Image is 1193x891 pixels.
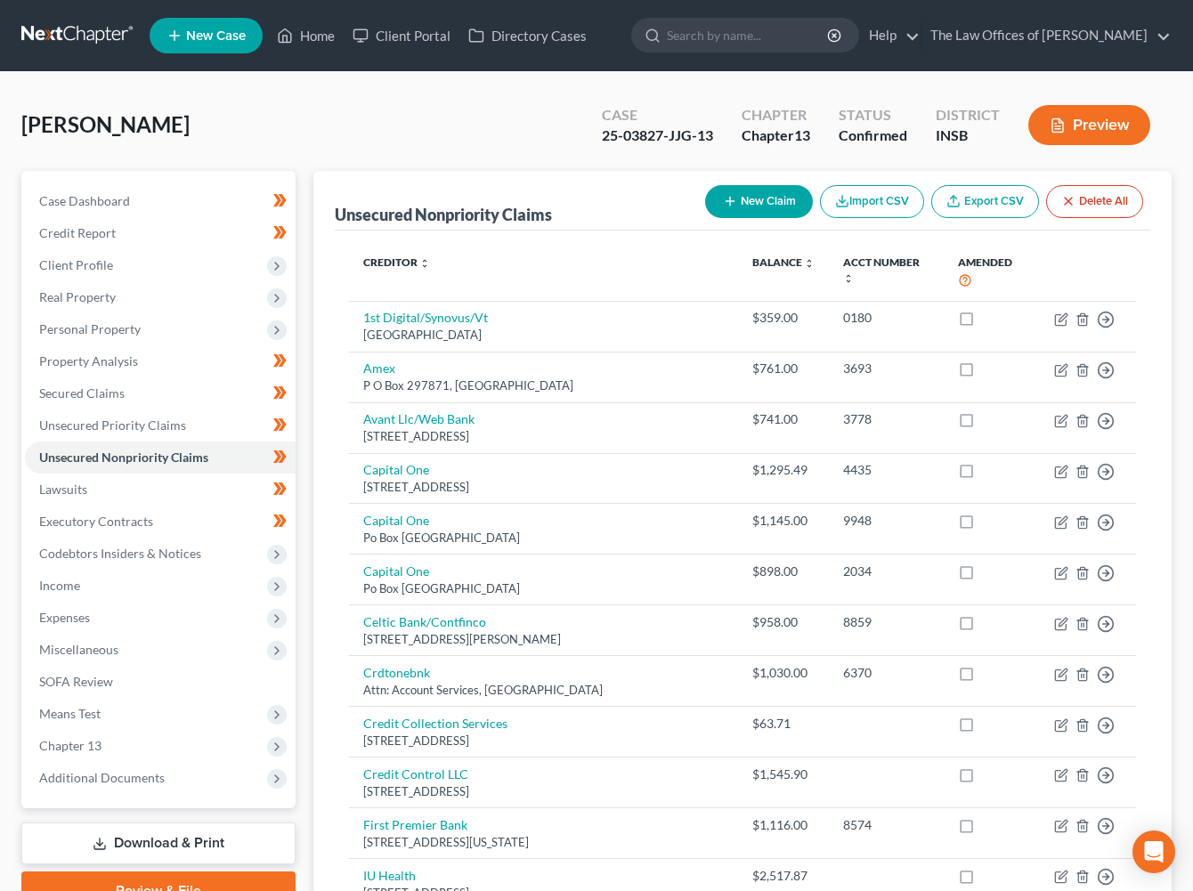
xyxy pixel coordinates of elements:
[843,410,929,428] div: 3778
[39,482,87,497] span: Lawsuits
[931,185,1039,218] a: Export CSV
[752,461,815,479] div: $1,295.49
[39,450,208,465] span: Unsecured Nonpriority Claims
[752,664,815,682] div: $1,030.00
[843,461,929,479] div: 4435
[936,105,1000,126] div: District
[39,257,113,272] span: Client Profile
[667,19,830,52] input: Search by name...
[21,111,190,137] span: [PERSON_NAME]
[602,126,713,146] div: 25-03827-JJG-13
[39,706,101,721] span: Means Test
[752,816,815,834] div: $1,116.00
[752,360,815,377] div: $761.00
[363,614,486,629] a: Celtic Bank/Contfinco
[752,309,815,327] div: $359.00
[363,783,724,800] div: [STREET_ADDRESS]
[39,193,130,208] span: Case Dashboard
[363,428,724,445] div: [STREET_ADDRESS]
[25,185,296,217] a: Case Dashboard
[39,385,125,401] span: Secured Claims
[459,20,596,52] a: Directory Cases
[39,642,118,657] span: Miscellaneous
[752,410,815,428] div: $741.00
[363,563,429,579] a: Capital One
[843,273,854,284] i: unfold_more
[363,868,416,883] a: IU Health
[335,204,552,225] div: Unsecured Nonpriority Claims
[742,105,810,126] div: Chapter
[363,255,430,269] a: Creditor unfold_more
[268,20,344,52] a: Home
[39,321,141,336] span: Personal Property
[363,580,724,597] div: Po Box [GEOGRAPHIC_DATA]
[39,417,186,433] span: Unsecured Priority Claims
[843,816,929,834] div: 8574
[363,479,724,496] div: [STREET_ADDRESS]
[820,185,924,218] button: Import CSV
[25,474,296,506] a: Lawsuits
[839,126,907,146] div: Confirmed
[752,715,815,733] div: $63.71
[363,834,724,851] div: [STREET_ADDRESS][US_STATE]
[843,255,920,284] a: Acct Number unfold_more
[752,512,815,530] div: $1,145.00
[363,766,468,782] a: Credit Control LLC
[794,126,810,143] span: 13
[419,258,430,269] i: unfold_more
[363,310,488,325] a: 1st Digital/Synovus/Vt
[843,512,929,530] div: 9948
[25,377,296,409] a: Secured Claims
[25,217,296,249] a: Credit Report
[363,513,429,528] a: Capital One
[1028,105,1150,145] button: Preview
[363,733,724,749] div: [STREET_ADDRESS]
[843,309,929,327] div: 0180
[39,770,165,785] span: Additional Documents
[843,360,929,377] div: 3693
[39,546,201,561] span: Codebtors Insiders & Notices
[602,105,713,126] div: Case
[39,578,80,593] span: Income
[344,20,459,52] a: Client Portal
[752,765,815,783] div: $1,545.90
[39,289,116,304] span: Real Property
[742,126,810,146] div: Chapter
[936,126,1000,146] div: INSB
[363,631,724,648] div: [STREET_ADDRESS][PERSON_NAME]
[843,613,929,631] div: 8859
[860,20,920,52] a: Help
[843,664,929,682] div: 6370
[1132,830,1175,873] div: Open Intercom Messenger
[363,327,724,344] div: [GEOGRAPHIC_DATA]
[363,716,507,731] a: Credit Collection Services
[186,29,246,43] span: New Case
[25,441,296,474] a: Unsecured Nonpriority Claims
[752,867,815,885] div: $2,517.87
[752,613,815,631] div: $958.00
[752,255,815,269] a: Balance unfold_more
[705,185,813,218] button: New Claim
[25,506,296,538] a: Executory Contracts
[363,360,395,376] a: Amex
[839,105,907,126] div: Status
[39,353,138,369] span: Property Analysis
[25,666,296,698] a: SOFA Review
[363,462,429,477] a: Capital One
[363,530,724,547] div: Po Box [GEOGRAPHIC_DATA]
[944,245,1040,301] th: Amended
[363,665,430,680] a: Crdtonebnk
[363,377,724,394] div: P O Box 297871, [GEOGRAPHIC_DATA]
[39,738,101,753] span: Chapter 13
[363,817,467,832] a: First Premier Bank
[363,682,724,699] div: Attn: Account Services, [GEOGRAPHIC_DATA]
[804,258,815,269] i: unfold_more
[39,610,90,625] span: Expenses
[39,514,153,529] span: Executory Contracts
[363,411,475,426] a: Avant Llc/Web Bank
[21,822,296,864] a: Download & Print
[39,674,113,689] span: SOFA Review
[25,409,296,441] a: Unsecured Priority Claims
[25,345,296,377] a: Property Analysis
[39,225,116,240] span: Credit Report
